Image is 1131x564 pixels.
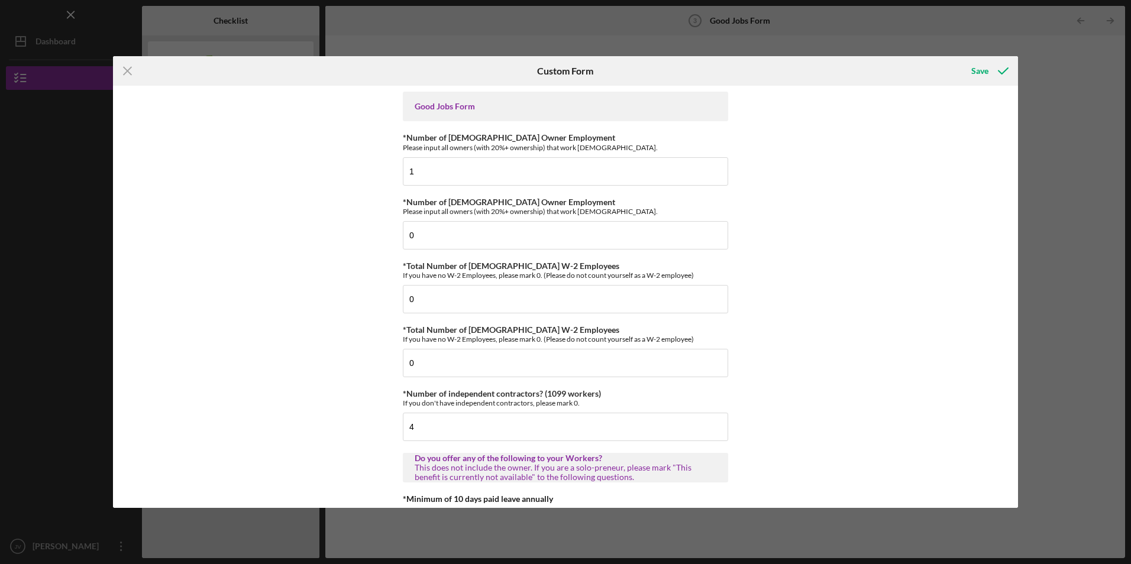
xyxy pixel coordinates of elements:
label: *Total Number of [DEMOGRAPHIC_DATA] W-2 Employees [403,325,619,335]
label: *Total Number of [DEMOGRAPHIC_DATA] W-2 Employees [403,261,619,271]
div: Good Jobs Form [415,102,716,111]
h6: Custom Form [537,66,593,76]
div: Please input all owners (with 20%+ ownership) that work [DEMOGRAPHIC_DATA]. [403,143,728,152]
div: Please input all owners (with 20%+ ownership) that work [DEMOGRAPHIC_DATA]. [403,207,728,216]
div: If you have no W-2 Employees, please mark 0. (Please do not count yourself as a W-2 employee) [403,271,728,280]
div: If you don't have independent contractors, please mark 0. [403,398,728,407]
div: Save [971,59,988,83]
div: If you have no W-2 Employees, please mark 0. (Please do not count yourself as a W-2 employee) [403,335,728,343]
label: *Number of independent contractors? (1099 workers) [403,388,601,398]
button: Save [959,59,1018,83]
label: *Number of [DEMOGRAPHIC_DATA] Owner Employment [403,197,615,207]
div: This does not include the owner. If you are a solo-preneur, please mark "This benefit is currentl... [415,463,716,482]
div: *Minimum of 10 days paid leave annually [403,494,728,504]
div: Do you offer any of the following to your Workers? [415,453,716,463]
label: *Number of [DEMOGRAPHIC_DATA] Owner Employment [403,132,615,142]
